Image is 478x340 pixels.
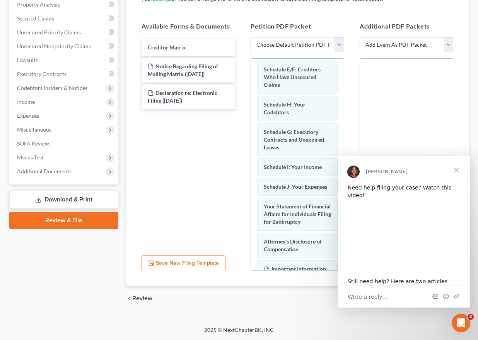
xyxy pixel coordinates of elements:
[17,71,67,77] span: Executory Contracts
[468,314,474,320] span: 2
[264,66,321,88] span: Schedule E/F: Creditors Who Have Unsecured Claims
[17,112,39,119] span: Expenses
[11,25,118,39] a: Unsecured Priority Claims
[17,15,54,22] span: Secured Claims
[11,39,118,53] a: Unsecured Nonpriority Claims
[17,154,44,161] span: Means Test
[19,326,459,340] div: 2025 © NextChapterBK, INC
[11,12,118,25] a: Secured Claims
[17,1,60,8] span: Property Analysis
[264,183,327,190] span: Schedule J: Your Expenses
[264,203,331,225] span: Your Statement of Financial Affairs for Individuals Filing for Bankruptcy
[17,140,49,147] span: SOFA Review
[264,238,322,252] span: Attorney's Disclosure of Compensation
[264,266,328,303] span: Important Information About Bankruptcy Assistance Services From an Attorney or Bankruptcy Petitio...
[251,22,311,30] span: Petition PDF Packet
[264,101,306,115] span: Schedule H: Your Codebtors
[360,22,453,31] h5: Additional PDF Packets
[264,129,324,151] span: Schedule G: Executory Contracts and Unexpired Leases
[126,295,160,301] button: chevron_left Review
[9,191,118,209] a: Download & Print
[132,295,152,301] span: Review
[17,126,51,133] span: Miscellaneous
[11,137,118,151] a: SOFA Review
[126,295,132,301] i: chevron_left
[148,63,218,77] span: Notice Regarding Filing of Mailing Matrix ([DATE])
[17,168,72,174] span: Additional Documents
[148,44,186,51] span: Creditor Matrix
[142,22,235,31] h5: Available Forms & Documents
[452,314,470,332] iframe: Intercom live chat
[9,212,118,229] a: Review & File
[11,53,118,67] a: Lawsuits
[142,255,225,272] button: Save New Filing Template
[11,67,118,81] a: Executory Contracts
[264,164,322,170] span: Schedule I: Your Income
[10,114,123,144] div: Still need help? Here are two articles with instructions on how to assemble your case for filing:
[17,43,91,49] span: Unsecured Nonpriority Claims
[10,135,50,145] span: Write a reply…
[148,90,217,104] span: Declaration re: Electronic Filing ([DATE])
[17,29,81,36] span: Unsecured Priority Claims
[338,156,470,308] iframe: Intercom live chat message
[10,47,123,105] iframe: youtube
[17,57,38,63] span: Lawsuits
[17,85,87,91] span: Codebtors Insiders & Notices
[17,98,35,105] span: Income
